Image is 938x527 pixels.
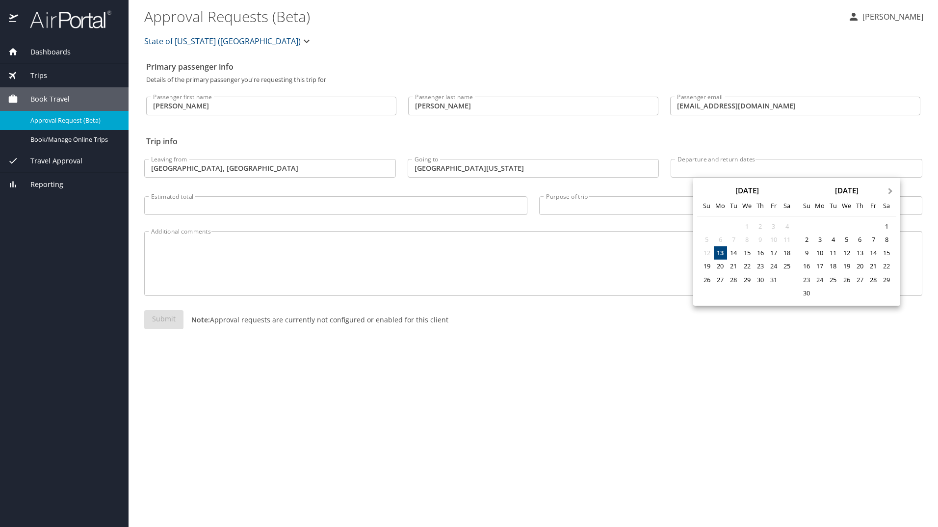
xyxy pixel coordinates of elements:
[727,199,740,212] div: Tu
[754,246,767,260] div: Choose Thursday, October 16th, 2025
[740,260,754,273] div: Choose Wednesday, October 22nd, 2025
[866,260,880,273] div: Choose Friday, November 21st, 2025
[740,199,754,212] div: We
[767,220,780,233] div: Not available Friday, October 3rd, 2025
[754,199,767,212] div: Th
[781,233,794,246] div: Not available Saturday, October 11th, 2025
[740,233,754,246] div: Not available Wednesday, October 8th, 2025
[714,246,727,260] div: Choose Monday, October 13th, 2025
[827,260,840,273] div: Choose Tuesday, November 18th, 2025
[767,246,780,260] div: Choose Friday, October 17th, 2025
[700,220,793,293] div: month 2025-10
[880,220,893,233] div: Choose Saturday, November 1st, 2025
[754,220,767,233] div: Not available Thursday, October 2nd, 2025
[767,233,780,246] div: Not available Friday, October 10th, 2025
[866,246,880,260] div: Choose Friday, November 14th, 2025
[754,233,767,246] div: Not available Thursday, October 9th, 2025
[827,273,840,287] div: Choose Tuesday, November 25th, 2025
[840,233,853,246] div: Choose Wednesday, November 5th, 2025
[853,199,866,212] div: Th
[740,273,754,287] div: Choose Wednesday, October 29th, 2025
[813,199,827,212] div: Mo
[767,273,780,287] div: Choose Friday, October 31st, 2025
[781,220,794,233] div: Not available Saturday, October 4th, 2025
[697,187,797,194] div: [DATE]
[880,260,893,273] div: Choose Saturday, November 22nd, 2025
[853,233,866,246] div: Choose Thursday, November 6th, 2025
[813,246,827,260] div: Choose Monday, November 10th, 2025
[813,260,827,273] div: Choose Monday, November 17th, 2025
[880,246,893,260] div: Choose Saturday, November 15th, 2025
[840,199,853,212] div: We
[866,233,880,246] div: Choose Friday, November 7th, 2025
[714,273,727,287] div: Choose Monday, October 27th, 2025
[754,273,767,287] div: Choose Thursday, October 30th, 2025
[840,246,853,260] div: Choose Wednesday, November 12th, 2025
[853,246,866,260] div: Choose Thursday, November 13th, 2025
[727,260,740,273] div: Choose Tuesday, October 21st, 2025
[740,220,754,233] div: Not available Wednesday, October 1st, 2025
[800,246,813,260] div: Choose Sunday, November 9th, 2025
[866,199,880,212] div: Fr
[866,273,880,287] div: Choose Friday, November 28th, 2025
[781,246,794,260] div: Choose Saturday, October 18th, 2025
[840,273,853,287] div: Choose Wednesday, November 26th, 2025
[813,273,827,287] div: Choose Monday, November 24th, 2025
[781,199,794,212] div: Sa
[880,233,893,246] div: Choose Saturday, November 8th, 2025
[797,187,896,194] div: [DATE]
[800,220,893,300] div: month 2025-11
[727,273,740,287] div: Choose Tuesday, October 28th, 2025
[827,199,840,212] div: Tu
[781,260,794,273] div: Choose Saturday, October 25th, 2025
[714,260,727,273] div: Choose Monday, October 20th, 2025
[740,246,754,260] div: Choose Wednesday, October 15th, 2025
[880,199,893,212] div: Sa
[884,179,899,194] button: Next Month
[840,260,853,273] div: Choose Wednesday, November 19th, 2025
[767,260,780,273] div: Choose Friday, October 24th, 2025
[800,273,813,287] div: Choose Sunday, November 23rd, 2025
[853,273,866,287] div: Choose Thursday, November 27th, 2025
[800,260,813,273] div: Choose Sunday, November 16th, 2025
[800,287,813,300] div: Choose Sunday, November 30th, 2025
[700,260,713,273] div: Choose Sunday, October 19th, 2025
[700,233,713,246] div: Not available Sunday, October 5th, 2025
[880,273,893,287] div: Choose Saturday, November 29th, 2025
[714,199,727,212] div: Mo
[727,246,740,260] div: Choose Tuesday, October 14th, 2025
[754,260,767,273] div: Choose Thursday, October 23rd, 2025
[827,246,840,260] div: Choose Tuesday, November 11th, 2025
[813,233,827,246] div: Choose Monday, November 3rd, 2025
[853,260,866,273] div: Choose Thursday, November 20th, 2025
[700,273,713,287] div: Choose Sunday, October 26th, 2025
[727,233,740,246] div: Not available Tuesday, October 7th, 2025
[800,233,813,246] div: Choose Sunday, November 2nd, 2025
[827,233,840,246] div: Choose Tuesday, November 4th, 2025
[700,246,713,260] div: Not available Sunday, October 12th, 2025
[700,199,713,212] div: Su
[714,233,727,246] div: Not available Monday, October 6th, 2025
[800,199,813,212] div: Su
[767,199,780,212] div: Fr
